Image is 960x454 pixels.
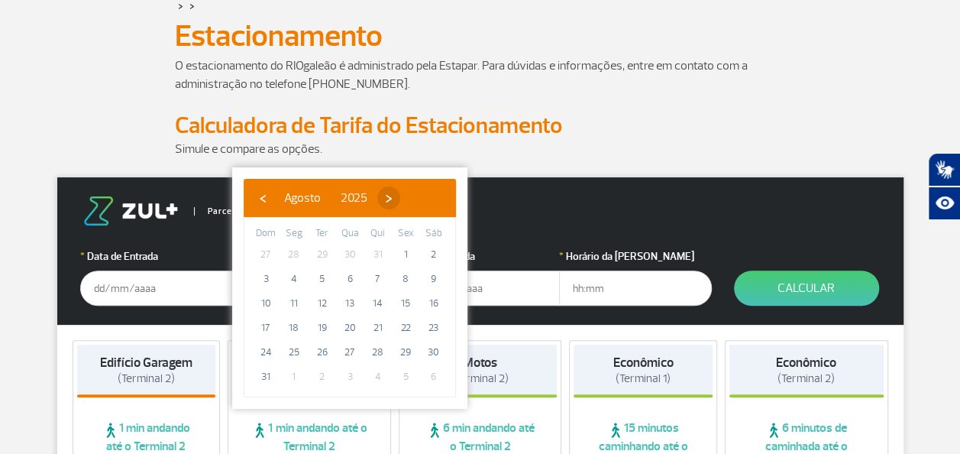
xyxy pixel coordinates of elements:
[613,355,674,371] strong: Econômico
[928,186,960,220] button: Abrir recursos assistivos.
[175,57,786,93] p: O estacionamento do RIOgaleão é administrado pela Estapar. Para dúvidas e informações, entre em c...
[309,242,334,267] span: 29
[341,190,367,206] span: 2025
[338,267,362,291] span: 6
[309,340,334,365] span: 26
[175,23,786,49] h1: Estacionamento
[284,190,321,206] span: Agosto
[254,242,278,267] span: 27
[407,271,560,306] input: dd/mm/aaaa
[254,340,278,365] span: 24
[366,340,390,365] span: 28
[393,291,418,316] span: 15
[254,291,278,316] span: 10
[734,271,879,306] button: Calcular
[338,242,362,267] span: 30
[194,207,273,216] span: Parceiro Oficial
[422,340,446,365] span: 30
[393,365,418,389] span: 5
[77,420,216,454] span: 1 min andando até o Terminal 2
[118,371,175,386] span: (Terminal 2)
[80,196,181,225] img: logo-zul.png
[928,153,960,186] button: Abrir tradutor de língua de sinais.
[407,248,560,264] label: Data da Saída
[232,167,467,409] bs-datepicker-container: calendar
[451,371,509,386] span: (Terminal 2)
[338,291,362,316] span: 13
[282,291,306,316] span: 11
[309,291,334,316] span: 12
[336,225,364,242] th: weekday
[366,267,390,291] span: 7
[254,365,278,389] span: 31
[338,340,362,365] span: 27
[100,355,192,371] strong: Edifício Garagem
[422,267,446,291] span: 9
[366,316,390,340] span: 21
[419,225,448,242] th: weekday
[274,186,331,209] button: Agosto
[422,316,446,340] span: 23
[559,248,712,264] label: Horário da [PERSON_NAME]
[80,271,233,306] input: dd/mm/aaaa
[393,267,418,291] span: 8
[616,371,671,386] span: (Terminal 1)
[364,225,392,242] th: weekday
[251,186,274,209] button: ‹
[175,140,786,158] p: Simule e compare as opções.
[393,316,418,340] span: 22
[422,365,446,389] span: 6
[366,291,390,316] span: 14
[309,267,334,291] span: 5
[282,365,306,389] span: 1
[331,186,377,209] button: 2025
[252,225,280,242] th: weekday
[403,420,558,454] span: 6 min andando até o Terminal 2
[377,186,400,209] button: ›
[282,340,306,365] span: 25
[366,365,390,389] span: 4
[309,365,334,389] span: 2
[254,316,278,340] span: 17
[309,316,334,340] span: 19
[393,340,418,365] span: 29
[463,355,497,371] strong: Motos
[282,242,306,267] span: 28
[338,316,362,340] span: 20
[928,153,960,220] div: Plugin de acessibilidade da Hand Talk.
[282,316,306,340] span: 18
[232,420,386,454] span: 1 min andando até o Terminal 2
[175,112,786,140] h2: Calculadora de Tarifa do Estacionamento
[422,291,446,316] span: 16
[559,271,712,306] input: hh:mm
[393,242,418,267] span: 1
[366,242,390,267] span: 31
[338,365,362,389] span: 3
[308,225,336,242] th: weekday
[254,267,278,291] span: 3
[422,242,446,267] span: 2
[392,225,420,242] th: weekday
[282,267,306,291] span: 4
[80,248,233,264] label: Data de Entrada
[280,225,309,242] th: weekday
[251,188,400,203] bs-datepicker-navigation-view: ​ ​ ​
[777,371,835,386] span: (Terminal 2)
[776,355,836,371] strong: Econômico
